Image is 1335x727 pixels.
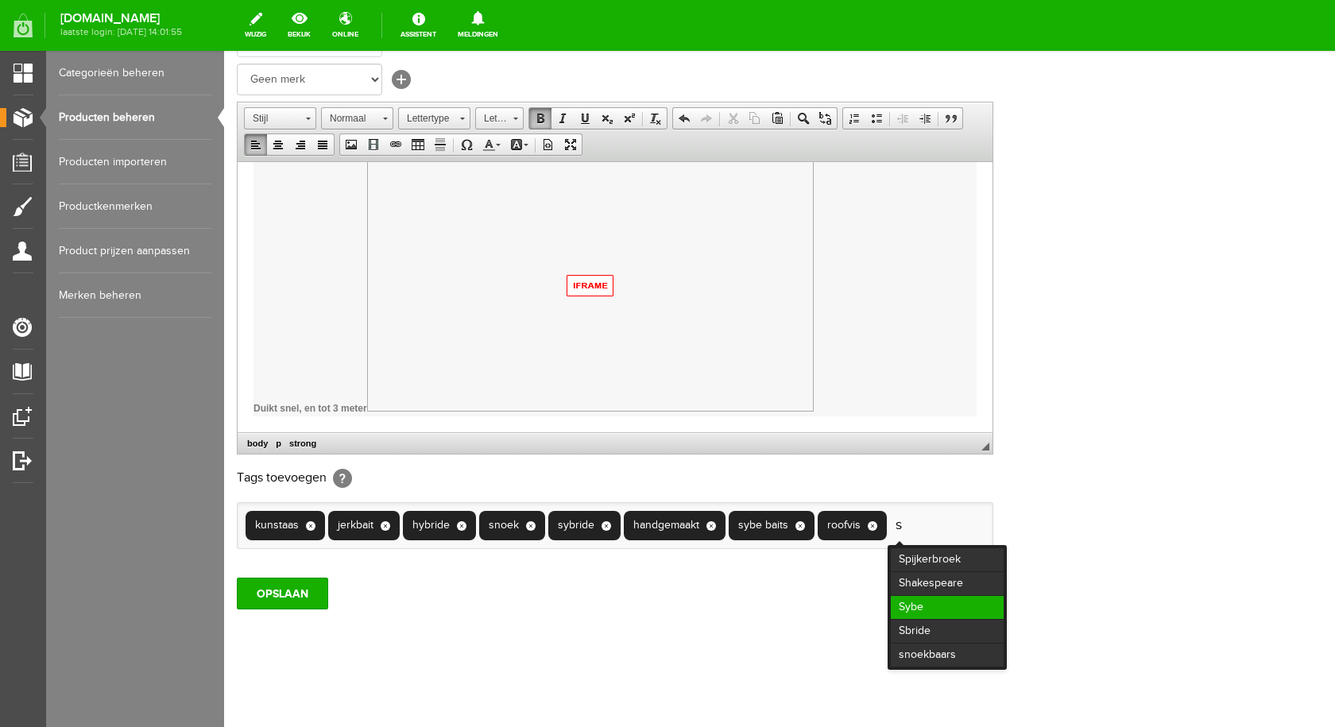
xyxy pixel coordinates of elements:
a: wijzig [235,8,276,43]
li: snoekbaars [667,593,780,616]
a: Merken beheren [59,273,211,318]
a: Productkenmerken [59,184,211,229]
a: Product prijzen aanpassen [59,229,211,273]
a: Meldingen [448,8,508,43]
li: Sbride [667,569,780,592]
strong: [DOMAIN_NAME] [60,14,182,23]
a: online [323,8,368,43]
strong: Duikt snel, en tot 3 meter [16,241,130,252]
a: Categorieën beheren [59,51,211,95]
li: Spijkerbroek [667,497,780,520]
a: Producten beheren [59,95,211,140]
li: Sybe [667,545,780,568]
a: Assistent [391,8,446,43]
a: bekijk [278,8,320,43]
a: Producten importeren [59,140,211,184]
li: Shakespeare [667,521,780,544]
span: laatste login: [DATE] 14:01:55 [60,28,182,37]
